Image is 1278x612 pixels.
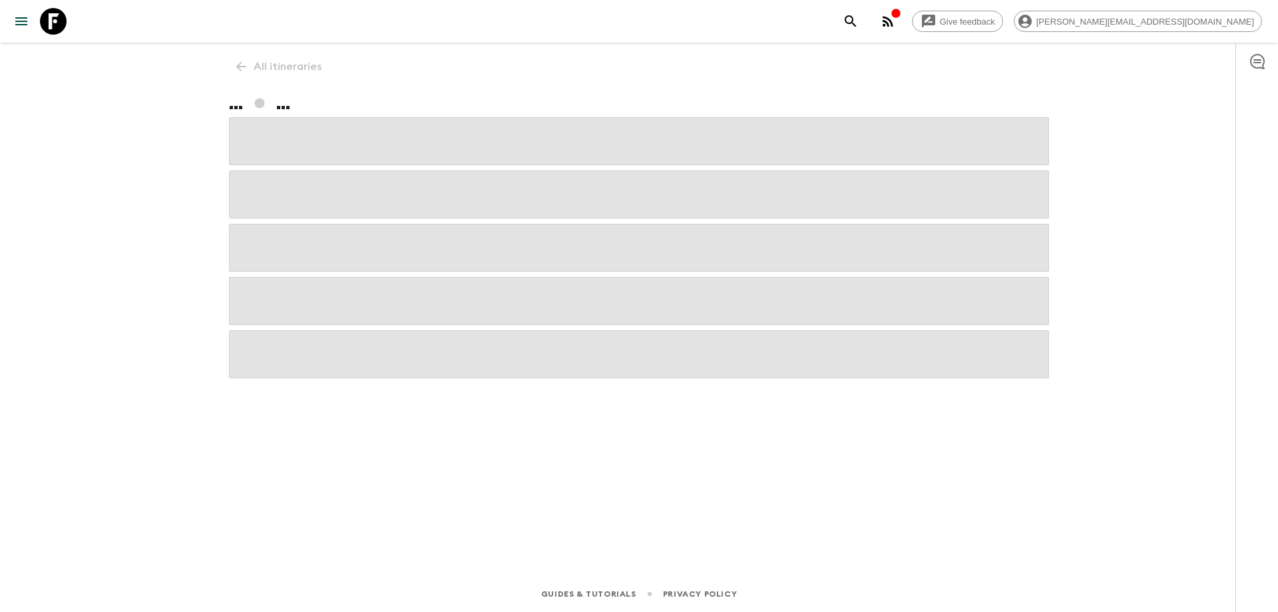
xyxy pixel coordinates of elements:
button: search adventures [837,8,864,35]
span: Give feedback [933,17,1002,27]
a: Guides & Tutorials [541,587,636,601]
button: menu [8,8,35,35]
a: Privacy Policy [663,587,737,601]
div: [PERSON_NAME][EMAIL_ADDRESS][DOMAIN_NAME] [1014,11,1262,32]
span: [PERSON_NAME][EMAIL_ADDRESS][DOMAIN_NAME] [1029,17,1261,27]
a: Give feedback [912,11,1003,32]
h1: ... ... [229,91,1049,117]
